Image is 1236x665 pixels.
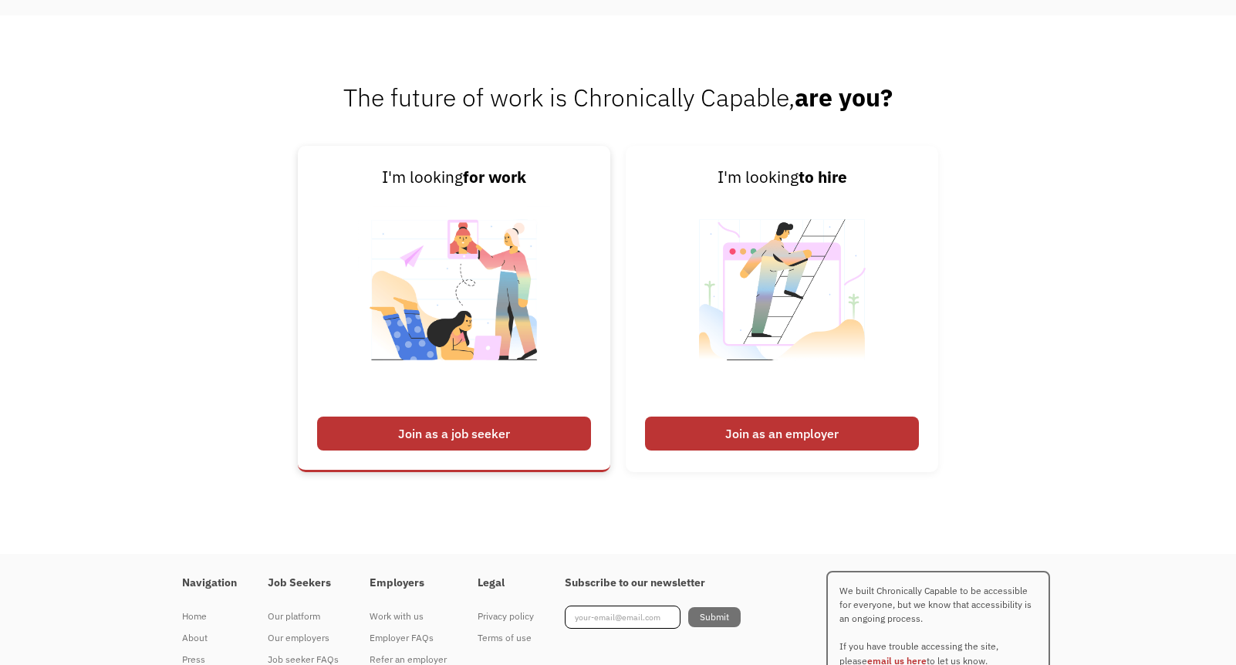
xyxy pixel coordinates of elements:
[298,146,610,471] a: I'm lookingfor workJoin as a job seeker
[358,191,550,409] img: Chronically Capable Personalized Job Matching
[799,167,847,187] strong: to hire
[182,629,237,647] div: About
[370,627,447,649] a: Employer FAQs
[795,81,893,113] strong: are you?
[370,576,447,590] h4: Employers
[478,627,534,649] a: Terms of use
[626,146,938,471] a: I'm lookingto hireJoin as an employer
[565,606,741,629] form: Footer Newsletter
[182,607,237,626] div: Home
[317,417,591,451] div: Join as a job seeker
[688,607,741,627] input: Submit
[565,576,741,590] h4: Subscribe to our newsletter
[343,81,893,113] span: The future of work is Chronically Capable,
[268,627,339,649] a: Our employers
[370,629,447,647] div: Employer FAQs
[268,606,339,627] a: Our platform
[370,607,447,626] div: Work with us
[478,576,534,590] h4: Legal
[317,165,591,190] div: I'm looking
[182,576,237,590] h4: Navigation
[268,607,339,626] div: Our platform
[645,165,919,190] div: I'm looking
[478,629,534,647] div: Terms of use
[268,576,339,590] h4: Job Seekers
[478,607,534,626] div: Privacy policy
[565,606,680,629] input: your-email@email.com
[182,627,237,649] a: About
[182,606,237,627] a: Home
[463,167,526,187] strong: for work
[370,606,447,627] a: Work with us
[478,606,534,627] a: Privacy policy
[645,417,919,451] div: Join as an employer
[268,629,339,647] div: Our employers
